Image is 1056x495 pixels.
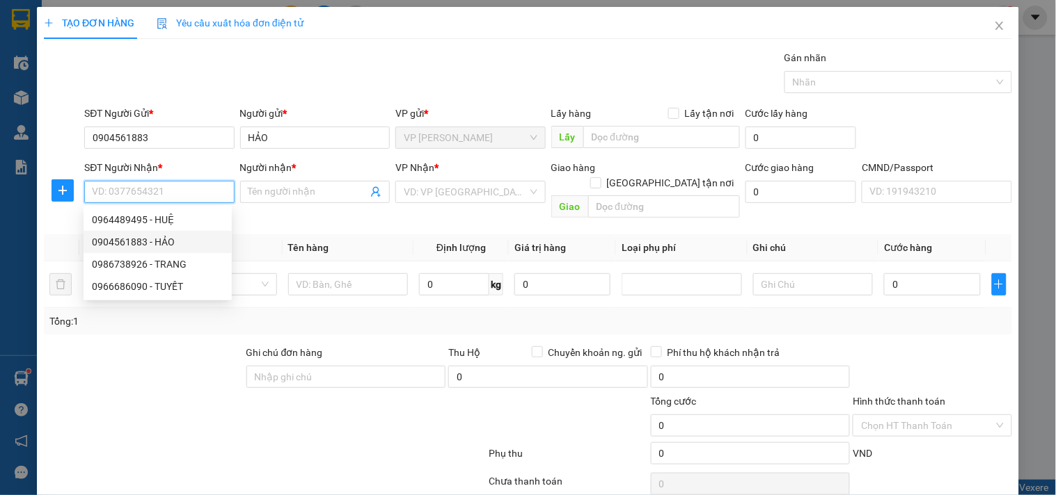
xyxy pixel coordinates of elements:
button: plus [52,179,74,202]
div: SĐT Người Nhận [84,160,234,175]
div: 0986738926 - TRANG [84,253,232,275]
span: user-add [370,186,381,197]
div: 0966686090 - TUYẾT [84,275,232,298]
div: VP gửi [395,106,545,121]
div: Phụ thu [487,446,649,470]
div: 0964489495 - HUỆ [92,212,223,227]
span: VP Nhận [395,162,434,173]
span: Cước hàng [884,242,932,253]
span: Giao hàng [551,162,596,173]
b: GỬI : VP [PERSON_NAME] [17,95,243,117]
input: Cước giao hàng [746,181,857,203]
span: close [994,20,1005,31]
li: 271 - [PERSON_NAME] - [GEOGRAPHIC_DATA] - [GEOGRAPHIC_DATA] [130,34,582,51]
span: Định lượng [436,242,486,253]
span: Giao [551,195,588,218]
span: Phí thu hộ khách nhận trả [662,345,786,360]
button: Close [980,7,1019,46]
span: VP Hoàng Văn Thụ [404,127,537,148]
div: 0904561883 - HẢO [92,234,223,250]
label: Ghi chú đơn hàng [246,347,323,358]
input: 0 [514,273,610,295]
span: Yêu cầu xuất hóa đơn điện tử [157,17,304,29]
div: 0904561883 - HẢO [84,231,232,253]
label: Hình thức thanh toán [853,396,945,407]
span: plus [52,185,73,196]
span: Thu Hộ [448,347,480,358]
span: Chuyển khoản ng. gửi [543,345,648,360]
input: Ghi chú đơn hàng [246,366,446,388]
span: Lấy tận nơi [679,106,740,121]
div: Người nhận [240,160,390,175]
span: Giá trị hàng [514,242,566,253]
input: Dọc đường [583,126,740,148]
span: [GEOGRAPHIC_DATA] tận nơi [601,175,740,190]
th: Ghi chú [748,234,879,261]
img: icon [157,18,168,29]
div: CMND/Passport [862,160,1011,175]
input: Cước lấy hàng [746,127,857,149]
span: Tổng cước [651,396,697,407]
span: kg [489,273,503,295]
span: Tên hàng [288,242,329,253]
label: Gán nhãn [785,52,827,63]
span: plus [993,279,1006,290]
img: logo.jpg [17,17,122,87]
div: SĐT Người Gửi [84,106,234,121]
div: 0964489495 - HUỆ [84,209,232,231]
span: VND [853,448,872,459]
label: Cước lấy hàng [746,108,808,119]
span: TẠO ĐƠN HÀNG [44,17,134,29]
div: 0966686090 - TUYẾT [92,279,223,294]
div: Tổng: 1 [49,314,409,329]
label: Cước giao hàng [746,162,814,173]
input: VD: Bàn, Ghế [288,273,409,295]
button: plus [992,273,1007,295]
input: Ghi Chú [753,273,874,295]
div: Người gửi [240,106,390,121]
span: Lấy hàng [551,108,592,119]
div: 0986738926 - TRANG [92,257,223,272]
span: Lấy [551,126,583,148]
button: delete [49,273,72,295]
span: plus [44,18,54,28]
th: Loại phụ phí [616,234,748,261]
input: Dọc đường [588,195,740,218]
